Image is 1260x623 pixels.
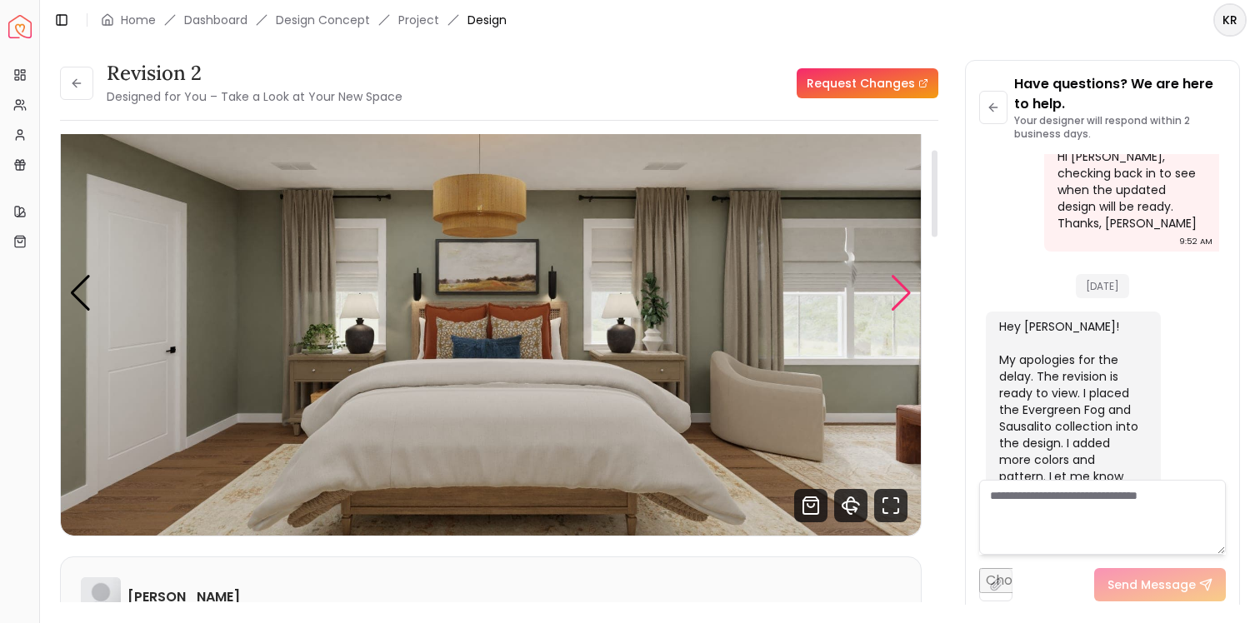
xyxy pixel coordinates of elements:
[890,275,912,311] div: Next slide
[8,15,32,38] a: Spacejoy
[107,60,402,87] h3: Revision 2
[467,12,507,28] span: Design
[999,318,1144,501] div: Hey [PERSON_NAME]! My apologies for the delay. The revision is ready to view. I placed the Evergr...
[834,489,867,522] svg: 360 View
[797,68,938,98] a: Request Changes
[81,577,121,617] img: Heather Wise
[1014,114,1226,141] p: Your designer will respond within 2 business days.
[1057,148,1202,232] div: Hi [PERSON_NAME], checking back in to see when the updated design will be ready. Thanks, [PERSON_...
[1179,233,1212,250] div: 9:52 AM
[794,489,827,522] svg: Shop Products from this design
[8,15,32,38] img: Spacejoy Logo
[121,12,156,28] a: Home
[107,88,402,105] small: Designed for You – Take a Look at Your New Space
[69,275,92,311] div: Previous slide
[1215,5,1245,35] span: KR
[1076,274,1129,298] span: [DATE]
[127,587,240,607] h6: [PERSON_NAME]
[874,489,907,522] svg: Fullscreen
[101,12,507,28] nav: breadcrumb
[276,12,370,28] li: Design Concept
[184,12,247,28] a: Dashboard
[61,52,921,536] img: Design Render 1
[1213,3,1247,37] button: KR
[398,12,439,28] a: Project
[1014,74,1226,114] p: Have questions? We are here to help.
[61,52,921,536] div: 1 / 4
[61,52,921,536] div: Carousel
